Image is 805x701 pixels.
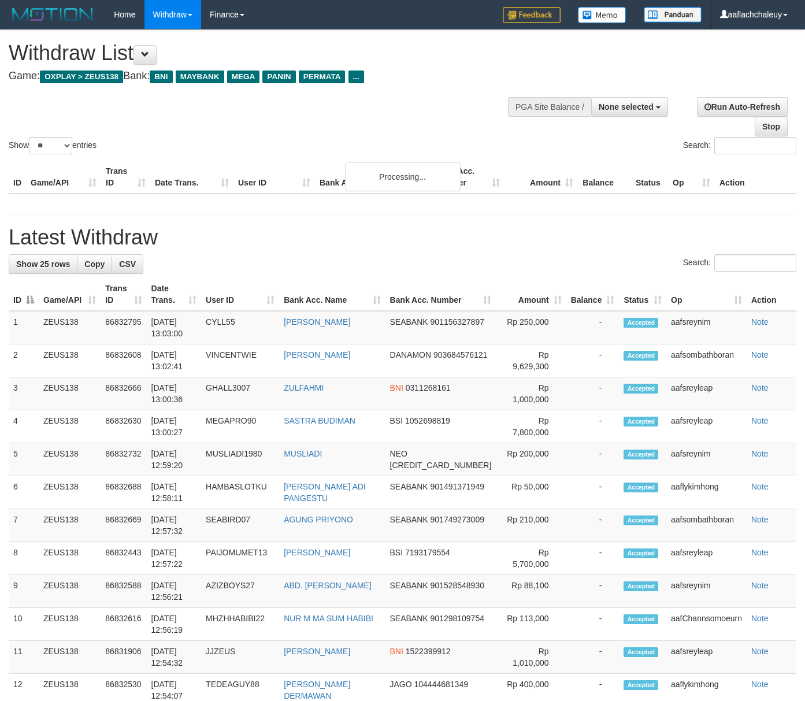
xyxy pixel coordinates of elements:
span: Show 25 rows [16,259,70,269]
span: JAGO [390,680,412,689]
a: CSV [112,254,143,274]
td: aafsombathboran [666,509,747,542]
span: Accepted [624,680,658,690]
td: JJZEUS [201,641,279,674]
td: [DATE] 12:57:22 [147,542,202,575]
img: Button%20Memo.svg [578,7,626,23]
th: Status: activate to sort column ascending [619,278,666,311]
td: 1 [9,311,39,344]
th: User ID: activate to sort column ascending [201,278,279,311]
td: 10 [9,608,39,641]
span: BSI [390,548,403,557]
input: Search: [714,254,796,272]
td: MHZHHABIBI22 [201,608,279,641]
span: Accepted [624,450,658,459]
span: Accepted [624,614,658,624]
td: 3 [9,377,39,410]
span: PERMATA [299,71,346,83]
span: Copy 1052698819 to clipboard [405,416,450,425]
td: aafsreynim [666,575,747,608]
span: Copy 901528548930 to clipboard [431,581,484,590]
td: - [566,344,619,377]
td: Rp 200,000 [496,443,566,476]
span: None selected [599,102,654,112]
span: Accepted [624,417,658,426]
th: ID [9,161,26,194]
td: 86832616 [101,608,146,641]
a: Note [751,647,769,656]
td: HAMBASLOTKU [201,476,279,509]
span: BSI [390,416,403,425]
span: Accepted [624,581,658,591]
a: [PERSON_NAME] [284,317,350,327]
span: MEGA [227,71,260,83]
a: ZULFAHMI [284,383,324,392]
span: OXPLAY > ZEUS138 [40,71,123,83]
span: Copy 901298109754 to clipboard [431,614,484,623]
td: [DATE] 12:56:21 [147,575,202,608]
a: Show 25 rows [9,254,77,274]
span: Accepted [624,384,658,394]
td: 6 [9,476,39,509]
th: Balance [578,161,631,194]
th: User ID [233,161,315,194]
td: GHALL3007 [201,377,279,410]
td: Rp 1,000,000 [496,377,566,410]
a: Note [751,482,769,491]
a: MUSLIADI [284,449,322,458]
td: - [566,641,619,674]
th: Bank Acc. Name [315,161,431,194]
td: PAIJOMUMET13 [201,542,279,575]
td: - [566,608,619,641]
span: Accepted [624,318,658,328]
a: Note [751,383,769,392]
td: aafsreyleap [666,377,747,410]
h4: Game: Bank: [9,71,525,82]
select: Showentries [29,137,72,154]
td: Rp 88,100 [496,575,566,608]
td: ZEUS138 [39,575,101,608]
span: Accepted [624,351,658,361]
th: Trans ID: activate to sort column ascending [101,278,146,311]
a: AGUNG PRIYONO [284,515,353,524]
span: Copy 901749273009 to clipboard [431,515,484,524]
a: Note [751,581,769,590]
a: Note [751,416,769,425]
span: Copy 104444681349 to clipboard [414,680,468,689]
label: Show entries [9,137,97,154]
td: 86831906 [101,641,146,674]
span: BNI [390,647,403,656]
a: [PERSON_NAME] [284,548,350,557]
td: [DATE] 13:00:27 [147,410,202,443]
td: - [566,575,619,608]
td: Rp 9,629,300 [496,344,566,377]
span: DANAMON [390,350,432,359]
img: Feedback.jpg [503,7,561,23]
td: 5 [9,443,39,476]
td: Rp 250,000 [496,311,566,344]
td: - [566,410,619,443]
td: 86832666 [101,377,146,410]
td: 86832608 [101,344,146,377]
img: MOTION_logo.png [9,6,97,23]
td: Rp 1,010,000 [496,641,566,674]
td: - [566,509,619,542]
th: Date Trans.: activate to sort column ascending [147,278,202,311]
a: Copy [77,254,112,274]
td: ZEUS138 [39,608,101,641]
td: MUSLIADI1980 [201,443,279,476]
span: Copy 0311268161 to clipboard [406,383,451,392]
a: Note [751,449,769,458]
td: [DATE] 13:03:00 [147,311,202,344]
td: aaflykimhong [666,476,747,509]
th: Date Trans. [150,161,233,194]
a: Note [751,548,769,557]
td: Rp 210,000 [496,509,566,542]
span: SEABANK [390,515,428,524]
td: ZEUS138 [39,509,101,542]
td: [DATE] 12:58:11 [147,476,202,509]
th: Op [668,161,715,194]
td: 86832443 [101,542,146,575]
td: 86832732 [101,443,146,476]
a: [PERSON_NAME] ADI PANGESTU [284,482,366,503]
